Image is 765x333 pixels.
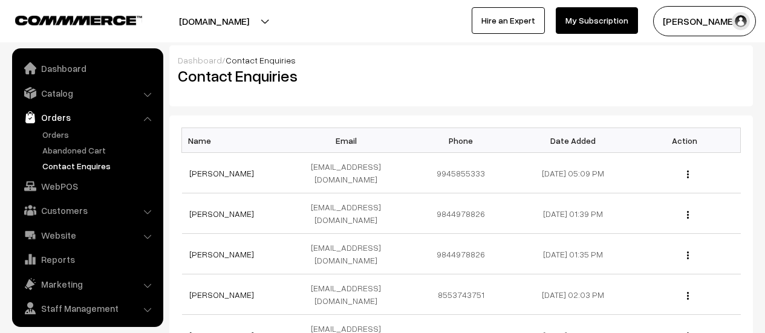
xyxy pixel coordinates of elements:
[137,6,291,36] button: [DOMAIN_NAME]
[517,193,629,234] td: [DATE] 01:39 PM
[517,153,629,193] td: [DATE] 05:09 PM
[687,292,689,300] img: Menu
[39,160,159,172] a: Contact Enquires
[293,193,405,234] td: [EMAIL_ADDRESS][DOMAIN_NAME]
[15,199,159,221] a: Customers
[293,128,405,153] th: Email
[178,54,744,66] div: /
[517,274,629,315] td: [DATE] 02:03 PM
[653,6,756,36] button: [PERSON_NAME]
[39,128,159,141] a: Orders
[39,144,159,157] a: Abandoned Cart
[189,249,254,259] a: [PERSON_NAME]
[15,273,159,295] a: Marketing
[15,16,142,25] img: COMMMERCE
[189,168,254,178] a: [PERSON_NAME]
[405,274,517,315] td: 8553743751
[15,12,121,27] a: COMMMERCE
[15,106,159,128] a: Orders
[405,234,517,274] td: 9844978826
[293,234,405,274] td: [EMAIL_ADDRESS][DOMAIN_NAME]
[687,251,689,259] img: Menu
[405,128,517,153] th: Phone
[293,274,405,315] td: [EMAIL_ADDRESS][DOMAIN_NAME]
[687,211,689,219] img: Menu
[687,170,689,178] img: Menu
[556,7,638,34] a: My Subscription
[517,234,629,274] td: [DATE] 01:35 PM
[629,128,741,153] th: Action
[182,128,294,153] th: Name
[15,224,159,246] a: Website
[15,248,159,270] a: Reports
[15,57,159,79] a: Dashboard
[15,82,159,104] a: Catalog
[405,193,517,234] td: 9844978826
[189,209,254,219] a: [PERSON_NAME]
[293,153,405,193] td: [EMAIL_ADDRESS][DOMAIN_NAME]
[472,7,545,34] a: Hire an Expert
[15,175,159,197] a: WebPOS
[189,289,254,300] a: [PERSON_NAME]
[405,153,517,193] td: 9945855333
[732,12,750,30] img: user
[226,55,296,65] span: Contact Enquiries
[178,55,222,65] a: Dashboard
[15,297,159,319] a: Staff Management
[178,66,452,85] h2: Contact Enquiries
[517,128,629,153] th: Date Added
